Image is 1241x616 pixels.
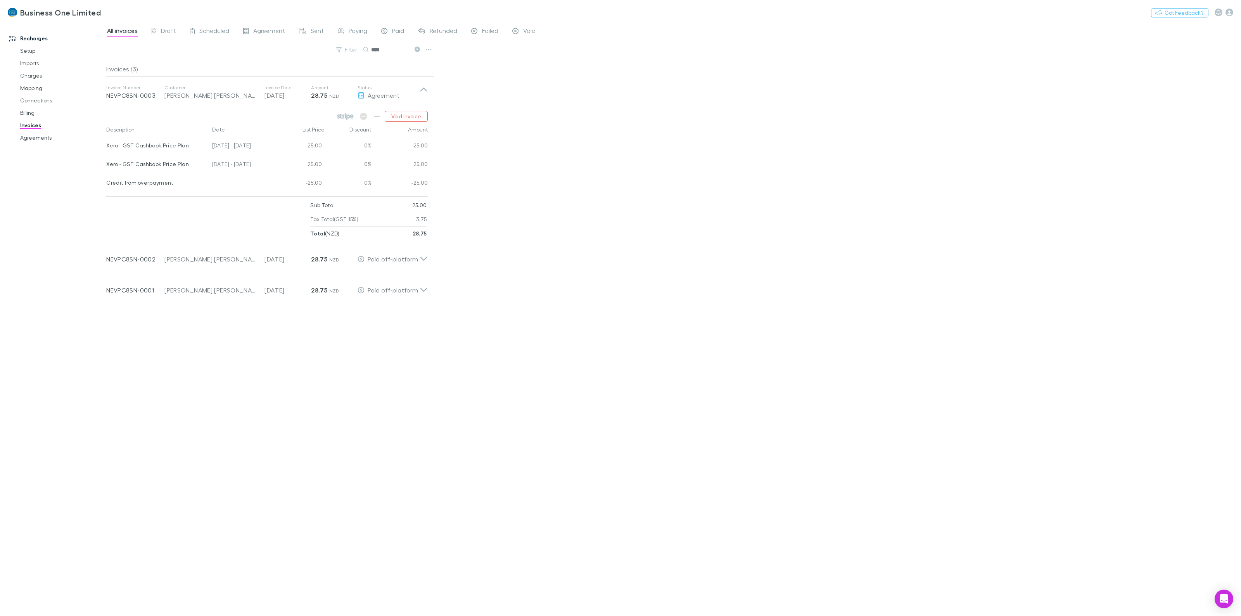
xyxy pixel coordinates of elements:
div: Credit from overpayment [106,175,206,191]
p: [DATE] [264,254,311,264]
div: 0% [325,175,372,193]
div: [DATE] - [DATE] [209,137,279,156]
div: [DATE] - [DATE] [209,156,279,175]
div: NEVPC8SN-0001[PERSON_NAME] [PERSON_NAME][DATE]28.75 NZDPaid off-platform [100,272,434,303]
span: NZD [329,257,340,263]
div: [PERSON_NAME] [PERSON_NAME] [164,254,257,264]
span: Paying [349,27,367,37]
div: 0% [325,156,372,175]
span: Draft [161,27,176,37]
button: Void invoice [385,111,428,122]
p: 25.00 [412,198,427,212]
p: NEVPC8SN-0001 [106,286,164,295]
p: Amount [311,85,358,91]
a: Connections [12,94,112,107]
a: Charges [12,69,112,82]
div: Open Intercom Messenger [1215,590,1233,608]
span: Paid off-platform [368,255,418,263]
span: Scheduled [199,27,229,37]
div: -25.00 [279,175,325,193]
a: Imports [12,57,112,69]
a: Billing [12,107,112,119]
span: NZD [329,93,340,99]
p: [DATE] [264,91,311,100]
span: All invoices [107,27,138,37]
p: Sub Total [310,198,335,212]
h3: Business One Limited [20,8,101,17]
p: NEVPC8SN-0002 [106,254,164,264]
a: Recharges [2,32,112,45]
div: [PERSON_NAME] [PERSON_NAME] [164,91,257,100]
a: Invoices [12,119,112,132]
span: Failed [482,27,498,37]
p: [DATE] [264,286,311,295]
p: 3.75 [416,212,427,226]
div: 25.00 [372,137,428,156]
span: Sent [311,27,324,37]
a: Agreements [12,132,112,144]
span: Paid off-platform [368,286,418,294]
div: [PERSON_NAME] [PERSON_NAME] [164,286,257,295]
span: Agreement [368,92,399,99]
a: Mapping [12,82,112,94]
span: Agreement [253,27,285,37]
p: NEVPC8SN-0003 [106,91,164,100]
img: Business One Limited's Logo [8,8,17,17]
strong: 28.75 [311,255,327,263]
button: Got Feedback? [1151,8,1208,17]
strong: 28.75 [413,230,427,237]
div: Invoice NumberNEVPC8SN-0003Customer[PERSON_NAME] [PERSON_NAME]Invoice Date[DATE]Amount28.75 NZDSt... [100,77,434,108]
strong: 28.75 [311,92,327,99]
button: Filter [332,45,362,54]
a: Setup [12,45,112,57]
div: 25.00 [372,156,428,175]
strong: Total [310,230,325,237]
div: 25.00 [279,156,325,175]
span: Paid [392,27,404,37]
p: Tax Total (GST 15%) [310,212,358,226]
div: Xero - GST Cashbook Price Plan [106,137,206,154]
div: -25.00 [372,175,428,193]
div: NEVPC8SN-0002[PERSON_NAME] [PERSON_NAME][DATE]28.75 NZDPaid off-platform [100,241,434,272]
span: Refunded [430,27,457,37]
div: Xero - GST Cashbook Price Plan [106,156,206,172]
p: Invoice Number [106,85,164,91]
span: Available when invoice is finalised [358,111,369,122]
strong: 28.75 [311,286,327,294]
div: 0% [325,137,372,156]
div: 25.00 [279,137,325,156]
a: Business One Limited [3,3,105,22]
p: Invoice Date [264,85,311,91]
span: NZD [329,288,340,294]
p: Status [358,85,420,91]
p: ( NZD ) [310,227,339,241]
p: Customer [164,85,257,91]
span: Void [523,27,536,37]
